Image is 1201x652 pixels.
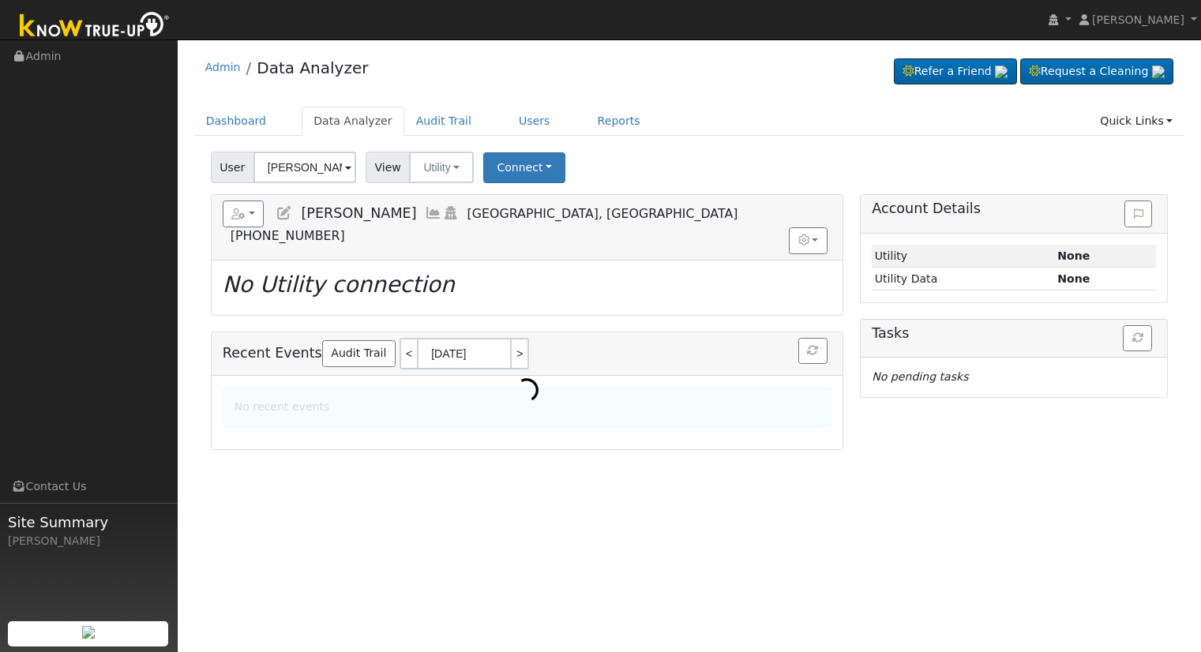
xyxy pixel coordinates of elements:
[1092,13,1184,26] span: [PERSON_NAME]
[1057,272,1090,285] strong: None
[82,626,95,639] img: retrieve
[8,533,169,549] div: [PERSON_NAME]
[223,338,831,369] h5: Recent Events
[276,205,293,221] a: Edit User (37191)
[995,66,1008,78] img: retrieve
[798,338,828,365] button: Refresh
[442,205,460,221] a: Login As (last Never)
[872,245,1054,268] td: Utility
[512,338,529,369] a: >
[223,272,455,298] i: No Utility connection
[483,152,565,183] button: Connect
[205,61,241,73] a: Admin
[1057,249,1090,262] strong: ID: null, authorized: None
[894,58,1017,85] a: Refer a Friend
[8,511,169,533] span: Site Summary
[1123,325,1152,352] button: Refresh
[425,205,442,221] a: Multi-Series Graph
[400,338,417,369] a: <
[872,325,1156,342] h5: Tasks
[507,107,562,136] a: Users
[322,340,396,367] a: Audit Trail
[872,200,1156,217] h5: Account Details
[366,152,411,183] span: View
[467,206,738,221] span: [GEOGRAPHIC_DATA], [GEOGRAPHIC_DATA]
[1020,58,1173,85] a: Request a Cleaning
[1124,200,1152,227] button: Issue History
[253,152,356,183] input: Select a User
[302,107,404,136] a: Data Analyzer
[231,228,345,243] span: [PHONE_NUMBER]
[301,205,416,221] span: [PERSON_NAME]
[194,107,279,136] a: Dashboard
[872,268,1054,290] td: Utility Data
[257,58,368,77] a: Data Analyzer
[872,370,968,383] i: No pending tasks
[12,9,178,44] img: Know True-Up
[1088,107,1184,136] a: Quick Links
[1152,66,1165,78] img: retrieve
[409,152,474,183] button: Utility
[404,107,483,136] a: Audit Trail
[211,152,254,183] span: User
[586,107,652,136] a: Reports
